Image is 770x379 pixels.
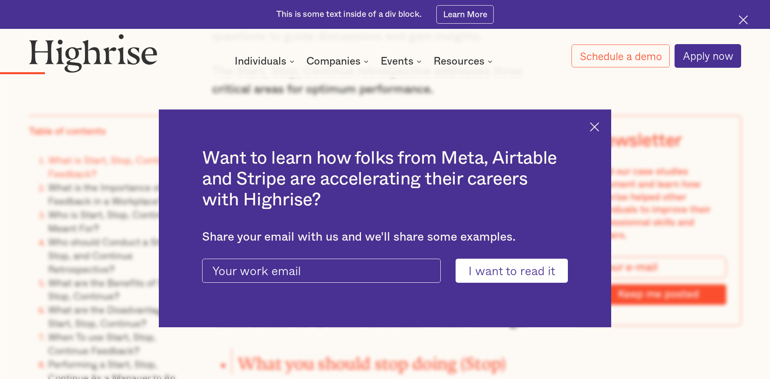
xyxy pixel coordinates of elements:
img: Highrise logo [29,34,158,73]
div: Companies [306,57,361,66]
img: Cross icon [590,122,599,132]
h2: Want to learn how folks from Meta, Airtable and Stripe are accelerating their careers with Highrise? [202,148,568,211]
div: Resources [434,57,495,66]
div: Events [381,57,424,66]
form: current-ascender-blog-article-modal-form [202,259,568,283]
div: Share your email with us and we'll share some examples. [202,230,568,244]
a: Schedule a demo [571,45,670,68]
div: Individuals [235,57,297,66]
a: Learn More [436,5,494,23]
div: Individuals [235,57,286,66]
img: Cross icon [739,15,748,24]
div: Resources [434,57,484,66]
a: Apply now [675,44,741,67]
div: Companies [306,57,371,66]
div: Events [381,57,413,66]
input: I want to read it [456,259,568,283]
input: Your work email [202,259,441,283]
div: This is some text inside of a div block. [276,9,422,20]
